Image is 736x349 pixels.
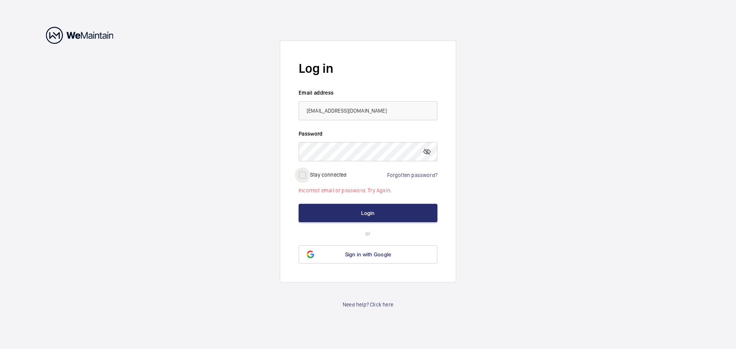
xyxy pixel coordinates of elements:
[299,59,437,77] h2: Log in
[387,172,437,178] a: Forgotten password?
[345,251,391,257] span: Sign in with Google
[299,130,437,138] label: Password
[299,101,437,120] input: Your email address
[299,230,437,238] p: or
[299,187,437,194] p: Incorrect email or password. Try Again.
[299,89,437,97] label: Email address
[299,204,437,222] button: Login
[310,172,347,178] label: Stay connected
[343,301,393,308] a: Need help? Click here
